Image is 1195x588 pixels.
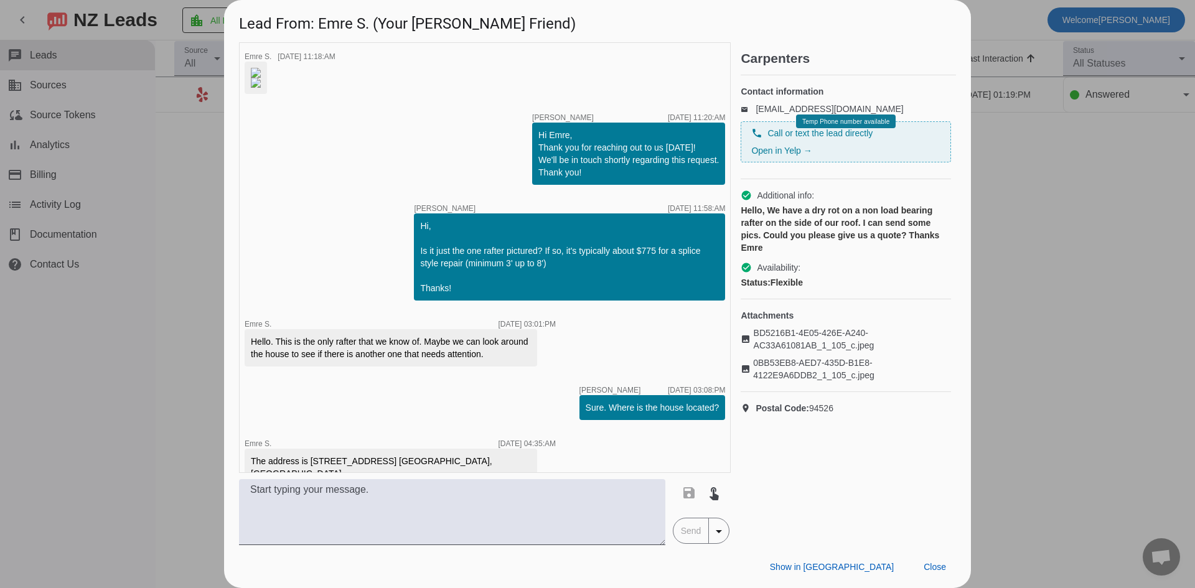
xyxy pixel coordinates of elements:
span: Show in [GEOGRAPHIC_DATA] [770,562,894,572]
img: GLXRdcYLN_JfTTafAGjbTg [251,78,261,88]
span: Temp Phone number available [802,118,889,125]
mat-icon: check_circle [741,262,752,273]
strong: Postal Code: [756,403,809,413]
mat-icon: check_circle [741,190,752,201]
span: Emre S. [245,52,271,61]
span: Additional info: [757,189,814,202]
h4: Contact information [741,85,951,98]
div: The address is [STREET_ADDRESS] [GEOGRAPHIC_DATA], [GEOGRAPHIC_DATA] Thanks [251,455,531,492]
div: [DATE] 03:08:PM [668,386,725,394]
a: 0BB53EB8-AED7-435D-B1E8-4122E9A6DDB2_1_105_c.jpeg [741,357,951,381]
span: Availability: [757,261,800,274]
a: [EMAIL_ADDRESS][DOMAIN_NAME] [756,104,903,114]
span: Call or text the lead directly [767,127,873,139]
div: [DATE] 11:58:AM [668,205,725,212]
mat-icon: phone [751,128,762,139]
span: 94526 [756,402,833,414]
div: Hello, We have a dry rot on a non load bearing rafter on the side of our roof. I can send some pi... [741,204,951,254]
div: Sure. Where is the house located? [586,401,719,414]
div: [DATE] 03:01:PM [499,320,556,328]
span: Emre S. [245,439,271,448]
div: Hello. This is the only rafter that we know of. Maybe we can look around the house to see if ther... [251,335,531,360]
div: [DATE] 04:35:AM [499,440,556,447]
img: -t343IWQjincipMsTG8XVA [251,68,261,78]
div: Hi, Is it just the one rafter pictured? If so, it's typically about $775 for a splice style repai... [420,220,719,294]
mat-icon: image [741,334,753,344]
button: Show in [GEOGRAPHIC_DATA] [760,556,904,578]
h4: Attachments [741,309,951,322]
strong: Status: [741,278,770,287]
mat-icon: image [741,364,753,374]
span: 0BB53EB8-AED7-435D-B1E8-4122E9A6DDB2_1_105_c.jpeg [753,357,951,381]
span: [PERSON_NAME] [579,386,641,394]
mat-icon: arrow_drop_down [711,524,726,539]
div: [DATE] 11:18:AM [278,53,335,60]
div: Hi Emre, Thank you for reaching out to us [DATE]! We'll be in touch shortly regarding this reques... [538,129,719,179]
h2: Carpenters [741,52,956,65]
span: [PERSON_NAME] [414,205,476,212]
a: Open in Yelp → [751,146,812,156]
mat-icon: location_on [741,403,756,413]
span: Emre S. [245,320,271,329]
button: Close [914,556,956,578]
a: BD5216B1-4E05-426E-A240-AC33A61081AB_1_105_c.jpeg [741,327,951,352]
span: BD5216B1-4E05-426E-A240-AC33A61081AB_1_105_c.jpeg [754,327,951,352]
mat-icon: email [741,106,756,112]
span: Close [924,562,946,572]
div: Flexible [741,276,951,289]
mat-icon: touch_app [706,485,721,500]
span: [PERSON_NAME] [532,114,594,121]
div: [DATE] 11:20:AM [668,114,725,121]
